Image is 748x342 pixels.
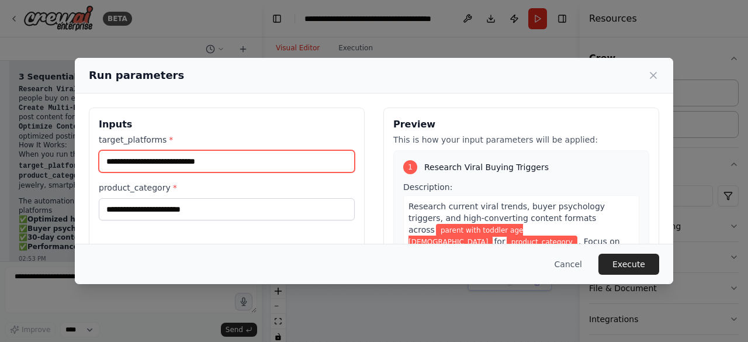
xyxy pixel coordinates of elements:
p: This is how your input parameters will be applied: [393,134,649,146]
span: Variable: product_category [507,236,577,248]
h3: Inputs [99,118,355,132]
label: target_platforms [99,134,355,146]
button: Cancel [545,254,591,275]
span: Research current viral trends, buyer psychology triggers, and high-converting content formats across [408,202,605,234]
span: Description: [403,182,452,192]
h2: Run parameters [89,67,184,84]
div: 1 [403,160,417,174]
h3: Preview [393,118,649,132]
button: Execute [598,254,659,275]
span: Research Viral Buying Triggers [424,161,549,173]
label: product_category [99,182,355,194]
span: Variable: target_platforms [408,224,523,248]
span: for [494,237,505,246]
